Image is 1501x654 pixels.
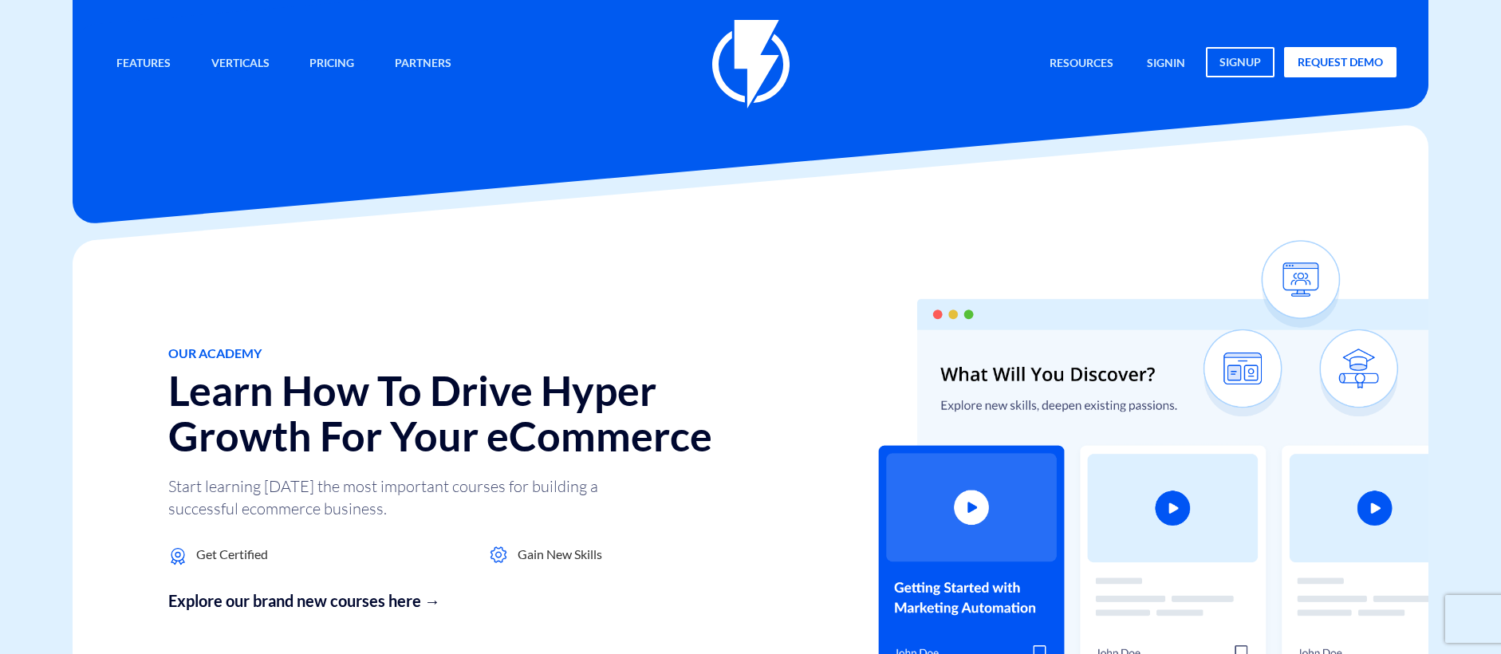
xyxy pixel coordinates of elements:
[1135,47,1197,81] a: signin
[168,589,786,613] a: Explore our brand new courses here →
[1206,47,1274,77] a: signup
[168,475,647,520] p: Start learning [DATE] the most important courses for building a successful ecommerce business.
[196,546,268,564] span: Get Certified
[168,346,786,360] h1: Our Academy
[518,546,602,564] span: Gain New Skills
[104,47,183,81] a: Features
[168,368,786,459] h2: Learn How To Drive Hyper Growth For Your eCommerce
[199,47,282,81] a: Verticals
[1284,47,1397,77] a: request demo
[297,47,366,81] a: Pricing
[383,47,463,81] a: Partners
[1038,47,1125,81] a: Resources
